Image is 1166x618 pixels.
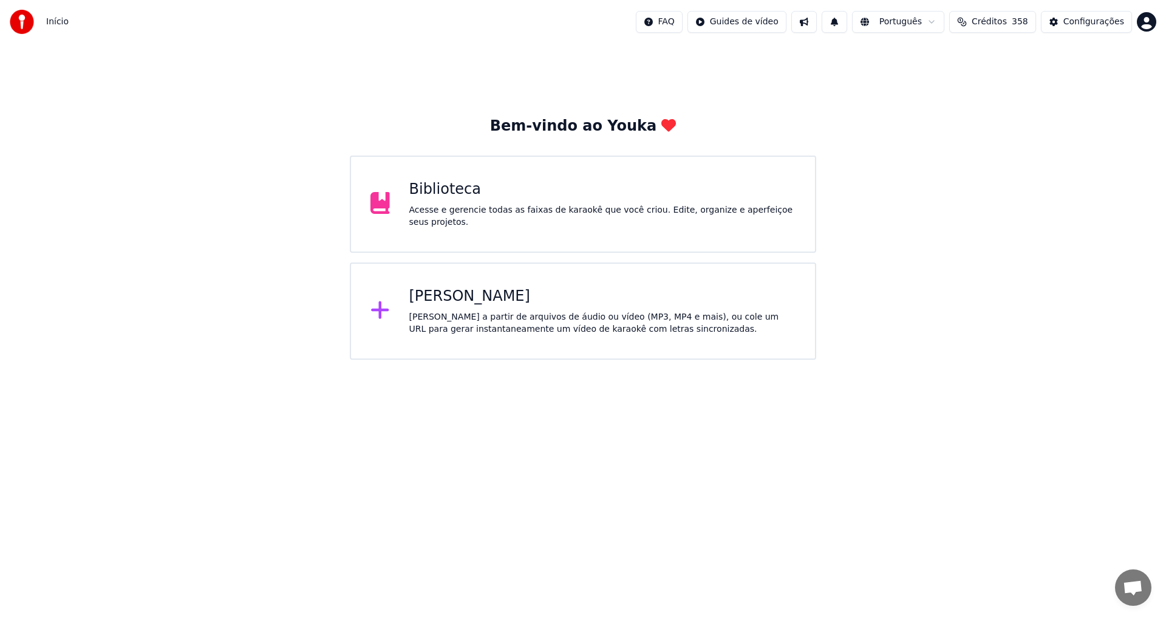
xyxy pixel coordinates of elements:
[490,117,676,136] div: Bem-vindo ao Youka
[10,10,34,34] img: youka
[409,180,796,199] div: Biblioteca
[1012,16,1028,28] span: 358
[409,287,796,306] div: [PERSON_NAME]
[1115,569,1151,606] div: Bate-papo aberto
[949,11,1036,33] button: Créditos358
[687,11,786,33] button: Guides de vídeo
[409,311,796,335] div: [PERSON_NAME] a partir de arquivos de áudio ou vídeo (MP3, MP4 e mais), ou cole um URL para gerar...
[409,204,796,228] div: Acesse e gerencie todas as faixas de karaokê que você criou. Edite, organize e aperfeiçoe seus pr...
[46,16,69,28] span: Início
[1063,16,1124,28] div: Configurações
[636,11,683,33] button: FAQ
[1041,11,1132,33] button: Configurações
[46,16,69,28] nav: breadcrumb
[972,16,1007,28] span: Créditos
